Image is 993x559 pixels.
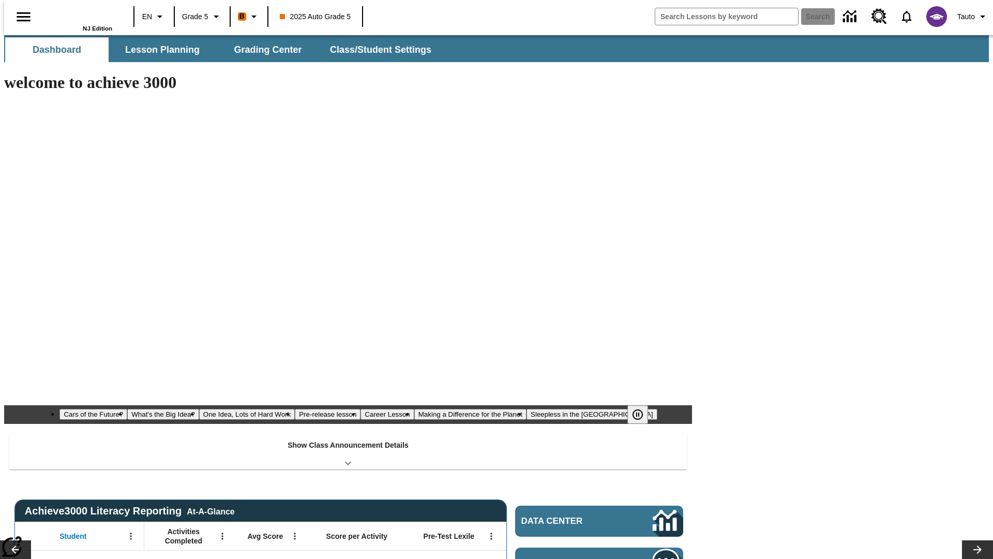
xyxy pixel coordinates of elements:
[4,37,441,62] div: SubNavbar
[25,505,235,517] span: Achieve3000 Literacy Reporting
[627,405,648,424] button: Pause
[655,8,798,25] input: search field
[957,11,975,22] span: Tauto
[837,3,865,31] a: Data Center
[142,11,152,22] span: EN
[953,7,993,26] button: Profile/Settings
[178,7,227,26] button: Grade: Grade 5, Select a grade
[138,7,171,26] button: Language: EN, Select a language
[295,409,360,420] button: Slide 4 Pre-release lesson
[865,3,893,31] a: Resource Center, Will open in new tab
[123,528,139,544] button: Open Menu
[9,434,687,469] div: Show Class Announcement Details
[234,7,264,26] button: Boost Class color is orange. Change class color
[414,409,526,420] button: Slide 6 Making a Difference for the Planet
[627,405,658,424] div: Pause
[515,506,683,537] a: Data Center
[962,540,993,559] button: Lesson carousel, Next
[360,409,414,420] button: Slide 5 Career Lesson
[484,528,499,544] button: Open Menu
[424,532,475,541] span: Pre-Test Lexile
[4,73,692,92] h1: welcome to achieve 3000
[33,44,81,56] span: Dashboard
[111,37,214,62] button: Lesson Planning
[926,6,947,27] img: avatar image
[288,440,409,451] p: Show Class Announcement Details
[59,409,127,420] button: Slide 1 Cars of the Future?
[521,516,618,526] span: Data Center
[287,528,303,544] button: Open Menu
[322,37,440,62] button: Class/Student Settings
[215,528,230,544] button: Open Menu
[83,25,112,32] span: NJ Edition
[234,44,302,56] span: Grading Center
[4,35,989,62] div: SubNavbar
[187,505,234,517] div: At-A-Glance
[199,409,295,420] button: Slide 3 One Idea, Lots of Hard Work
[127,409,199,420] button: Slide 2 What's the Big Idea?
[247,532,283,541] span: Avg Score
[239,10,245,23] span: B
[326,532,388,541] span: Score per Activity
[330,44,431,56] span: Class/Student Settings
[5,37,109,62] button: Dashboard
[125,44,200,56] span: Lesson Planning
[149,527,218,546] span: Activities Completed
[45,4,112,32] div: Home
[280,11,351,22] span: 2025 Auto Grade 5
[59,532,86,541] span: Student
[182,11,208,22] span: Grade 5
[216,37,320,62] button: Grading Center
[893,3,920,30] a: Notifications
[8,2,39,32] button: Open side menu
[526,409,657,420] button: Slide 7 Sleepless in the Animal Kingdom
[920,3,953,30] button: Select a new avatar
[45,5,112,25] a: Home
